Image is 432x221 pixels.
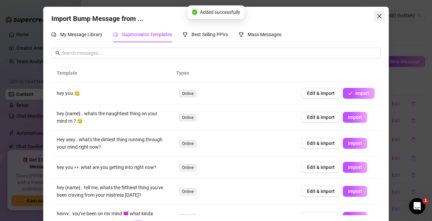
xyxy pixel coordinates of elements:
[348,115,362,120] span: Import
[343,162,367,173] button: Import
[302,88,340,99] button: Edit & Import
[171,64,290,82] th: Types
[348,165,362,170] span: Import
[179,164,196,171] span: Online
[423,198,428,203] span: 1
[374,14,385,19] span: Close
[248,32,281,37] span: Mass Messages
[51,64,171,82] th: Template
[51,156,174,178] td: hey you 👀 what are you getting into right now?
[183,32,187,37] span: trophy
[51,104,174,130] td: hey {name}.. whats the naughtiest thing on your mind rn ? 😏
[179,188,196,195] span: Online
[307,165,335,170] span: Edit & Import
[348,189,362,194] span: Import
[239,32,244,37] span: trophy
[302,186,340,197] button: Edit & Import
[355,91,370,96] span: Import
[343,112,367,123] button: Import
[192,32,228,37] span: Best Selling PPVs
[307,141,335,146] span: Edit & Import
[377,14,382,19] span: close
[192,9,197,15] span: check-circle
[348,91,353,96] span: check
[51,82,174,104] td: hey you 😋
[307,215,335,220] span: Edit & Import
[302,162,340,173] button: Edit & Import
[51,15,144,23] span: Import Bump Message from ...
[343,138,367,149] button: Import
[60,32,102,37] span: My Message Library
[179,114,196,121] span: Online
[348,141,362,146] span: Import
[113,32,118,37] span: comment
[374,11,385,22] button: Close
[122,32,172,37] span: Supercreator Templates
[348,215,362,220] span: Import
[302,138,340,149] button: Edit & Import
[307,189,335,194] span: Edit & Import
[343,88,375,99] button: Import
[343,186,367,197] button: Import
[302,112,340,123] button: Edit & Import
[51,178,174,204] td: hey {name}.. tell me, whats the filthiest thing you've been craving from your mistress [DATE]?
[61,49,377,57] input: Search messages...
[200,8,240,16] span: Added successfully
[409,198,425,214] iframe: Intercom live chat
[307,91,335,96] span: Edit & Import
[51,130,174,156] td: Hey sexy.. what's the dirtiest thing running through your mind right now?
[51,32,56,37] span: comment
[179,140,196,147] span: Online
[55,51,60,55] span: search
[307,115,335,120] span: Edit & Import
[179,90,196,97] span: Online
